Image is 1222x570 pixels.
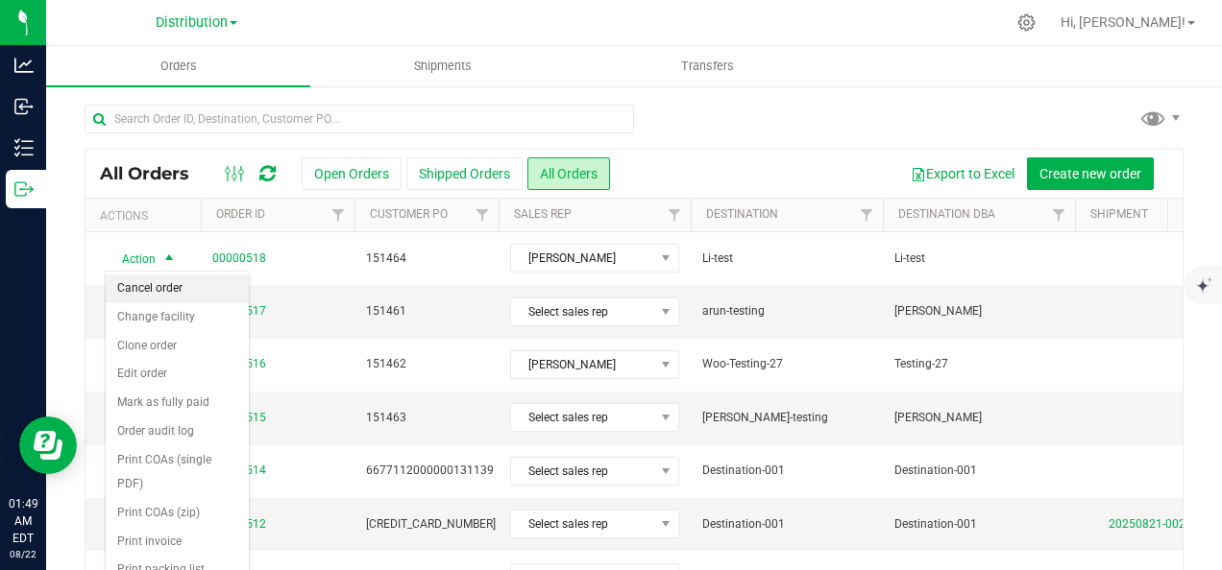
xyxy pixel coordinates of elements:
span: Destination-001 [894,515,1063,534]
a: Sales Rep [514,207,572,221]
p: 01:49 AM EDT [9,495,37,547]
a: 20250821-002 [1109,517,1185,531]
span: 151461 [366,302,487,321]
a: Shipment [1090,207,1148,221]
span: arun-testing [702,302,871,321]
span: select [158,246,182,273]
a: Destination [706,207,778,221]
a: Transfers [575,46,840,86]
p: 08/22 [9,547,37,561]
span: Select sales rep [511,404,654,431]
span: [PERSON_NAME] [894,409,1063,427]
span: Shipments [388,58,498,75]
span: 6677112000000131139 [366,462,494,480]
span: Create new order [1039,166,1141,181]
iframe: Resource center [19,416,77,474]
button: Export to Excel [898,157,1027,190]
inline-svg: Inbound [14,97,34,116]
span: 151462 [366,355,487,373]
a: Order ID [216,207,265,221]
inline-svg: Outbound [14,179,34,199]
span: Orders [134,58,223,75]
span: 151463 [366,409,487,427]
span: Li-test [894,249,1063,268]
span: Destination-001 [702,515,871,534]
li: Cancel order [106,274,249,303]
li: Print COAs (single PDF) [106,446,249,499]
span: All Orders [100,163,208,184]
li: Order audit log [106,417,249,446]
span: Woo-Testing-27 [702,355,871,373]
span: [PERSON_NAME] [511,245,654,272]
button: Shipped Orders [406,157,523,190]
li: Edit order [106,360,249,389]
span: Distribution [156,14,228,31]
div: Manage settings [1014,13,1039,32]
span: Destination-001 [894,462,1063,480]
span: Select sales rep [511,511,654,537]
span: Action [105,246,157,273]
li: Print COAs (zip) [106,499,249,528]
li: Change facility [106,303,249,332]
a: Filter [659,199,691,231]
li: Print invoice [106,528,249,557]
span: 151464 [366,249,487,268]
a: Shipments [310,46,574,86]
button: Create new order [1027,157,1154,190]
span: Select sales rep [511,298,654,325]
a: Destination DBA [898,207,995,221]
a: 00000518 [212,249,266,268]
inline-svg: Analytics [14,56,34,75]
a: Filter [851,199,883,231]
a: Filter [1043,199,1075,231]
span: [CREDIT_CARD_NUMBER] [366,515,496,534]
span: Li-test [702,249,871,268]
span: [PERSON_NAME] [511,351,654,378]
div: Actions [100,209,193,223]
span: [PERSON_NAME]-testing [702,409,871,427]
button: All Orders [527,157,610,190]
inline-svg: Inventory [14,138,34,157]
button: Open Orders [302,157,402,190]
span: Hi, [PERSON_NAME]! [1061,14,1185,30]
input: Search Order ID, Destination, Customer PO... [85,105,634,133]
li: Clone order [106,332,249,361]
span: Destination-001 [702,462,871,480]
a: Filter [323,199,354,231]
span: Testing-27 [894,355,1063,373]
a: Filter [467,199,499,231]
li: Mark as fully paid [106,389,249,417]
span: Transfers [655,58,760,75]
span: Select sales rep [511,458,654,485]
span: [PERSON_NAME] [894,302,1063,321]
a: Orders [46,46,310,86]
a: Customer PO [370,207,448,221]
